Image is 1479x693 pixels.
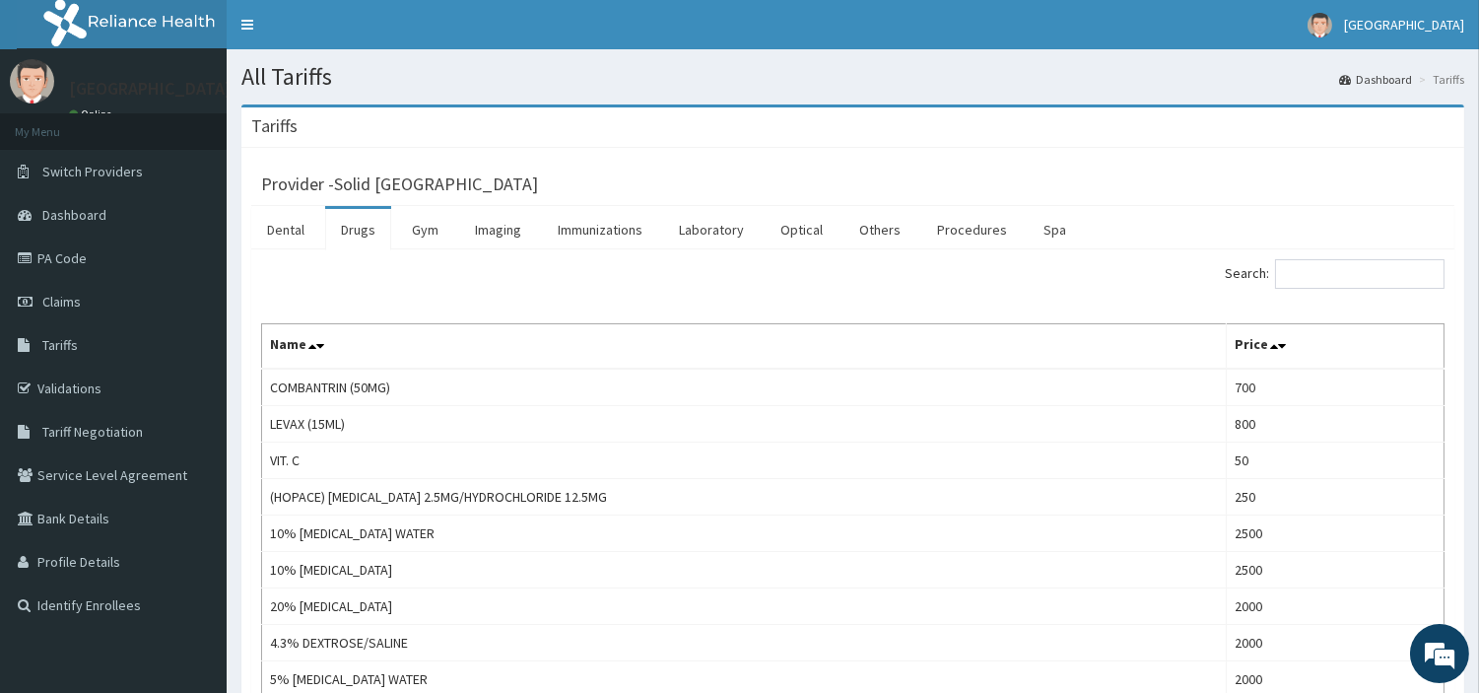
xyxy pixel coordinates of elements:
[1227,443,1445,479] td: 50
[1225,259,1445,289] label: Search:
[42,423,143,441] span: Tariff Negotiation
[251,117,298,135] h3: Tariffs
[262,443,1227,479] td: VIT. C
[69,107,116,121] a: Online
[42,163,143,180] span: Switch Providers
[69,80,232,98] p: [GEOGRAPHIC_DATA]
[459,209,537,250] a: Imaging
[325,209,391,250] a: Drugs
[42,293,81,311] span: Claims
[1308,13,1332,37] img: User Image
[663,209,760,250] a: Laboratory
[921,209,1023,250] a: Procedures
[262,369,1227,406] td: COMBANTRIN (50MG)
[42,336,78,354] span: Tariffs
[36,99,80,148] img: d_794563401_company_1708531726252_794563401
[42,206,106,224] span: Dashboard
[262,406,1227,443] td: LEVAX (15ML)
[1227,406,1445,443] td: 800
[1275,259,1445,289] input: Search:
[396,209,454,250] a: Gym
[262,516,1227,552] td: 10% [MEDICAL_DATA] WATER
[1028,209,1082,250] a: Spa
[1344,16,1464,34] span: [GEOGRAPHIC_DATA]
[1227,516,1445,552] td: 2500
[1414,71,1464,88] li: Tariffs
[10,474,375,543] textarea: Type your message and hit 'Enter'
[1227,625,1445,661] td: 2000
[261,175,538,193] h3: Provider - Solid [GEOGRAPHIC_DATA]
[765,209,839,250] a: Optical
[1227,324,1445,370] th: Price
[1227,479,1445,516] td: 250
[1227,369,1445,406] td: 700
[10,59,54,104] img: User Image
[114,216,272,415] span: We're online!
[102,110,331,136] div: Chat with us now
[1227,589,1445,625] td: 2000
[241,64,1464,90] h1: All Tariffs
[542,209,658,250] a: Immunizations
[262,589,1227,625] td: 20% [MEDICAL_DATA]
[1227,552,1445,589] td: 2500
[843,209,916,250] a: Others
[262,324,1227,370] th: Name
[262,479,1227,516] td: (HOPACE) [MEDICAL_DATA] 2.5MG/HYDROCHLORIDE 12.5MG
[1339,71,1412,88] a: Dashboard
[251,209,320,250] a: Dental
[262,625,1227,661] td: 4.3% DEXTROSE/SALINE
[262,552,1227,589] td: 10% [MEDICAL_DATA]
[323,10,370,57] div: Minimize live chat window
